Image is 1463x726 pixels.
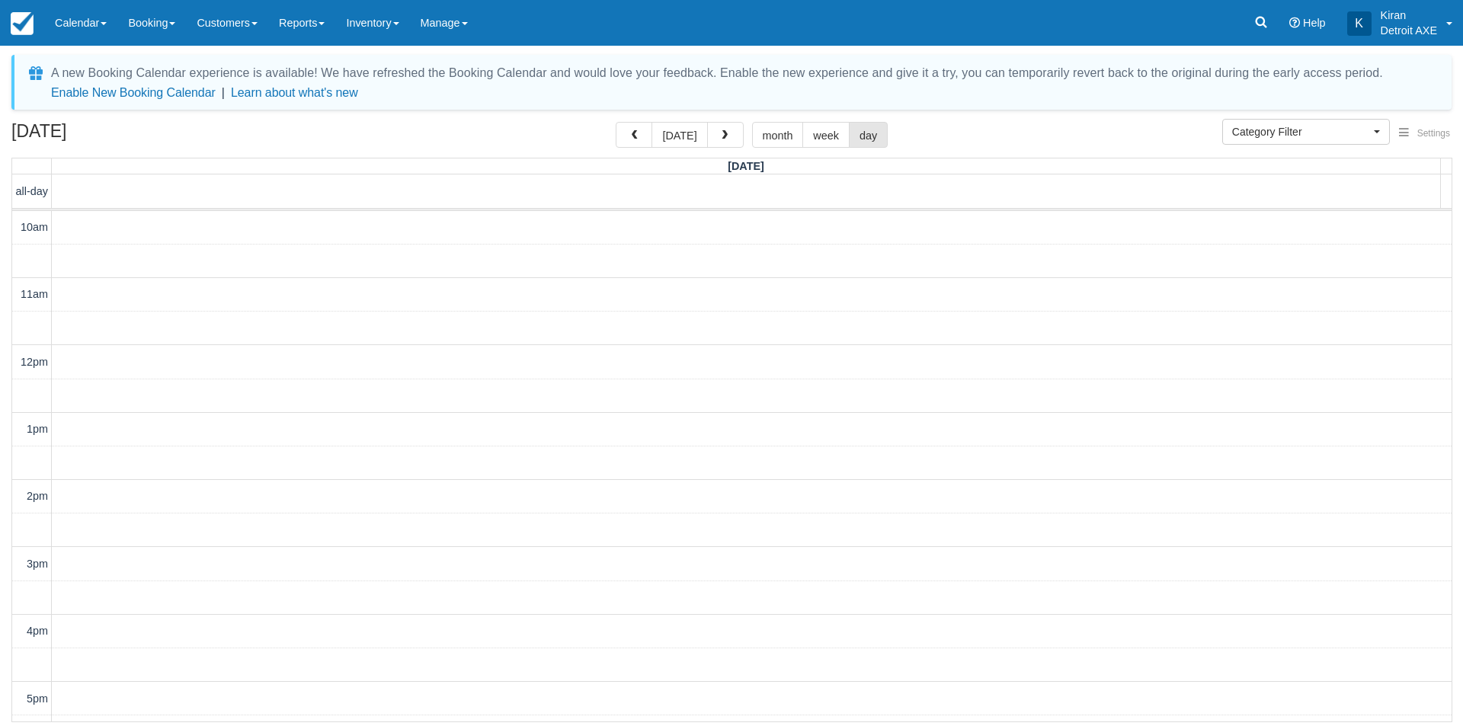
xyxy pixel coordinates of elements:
span: 1pm [27,423,48,435]
button: week [802,122,850,148]
a: Learn about what's new [231,86,358,99]
span: Help [1303,17,1326,29]
span: Settings [1417,128,1450,139]
span: | [222,86,225,99]
button: day [849,122,888,148]
span: Category Filter [1232,124,1370,139]
button: Enable New Booking Calendar [51,85,216,101]
p: Detroit AXE [1381,23,1437,38]
i: Help [1289,18,1300,28]
p: Kiran [1381,8,1437,23]
span: 3pm [27,558,48,570]
h2: [DATE] [11,122,204,150]
span: 4pm [27,625,48,637]
span: [DATE] [728,160,764,172]
span: 10am [21,221,48,233]
img: checkfront-main-nav-mini-logo.png [11,12,34,35]
button: Category Filter [1222,119,1390,145]
span: 2pm [27,490,48,502]
span: all-day [16,185,48,197]
button: Settings [1390,123,1459,145]
span: 12pm [21,356,48,368]
div: A new Booking Calendar experience is available! We have refreshed the Booking Calendar and would ... [51,64,1383,82]
span: 11am [21,288,48,300]
button: month [752,122,804,148]
div: K [1347,11,1372,36]
button: [DATE] [651,122,707,148]
span: 5pm [27,692,48,705]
